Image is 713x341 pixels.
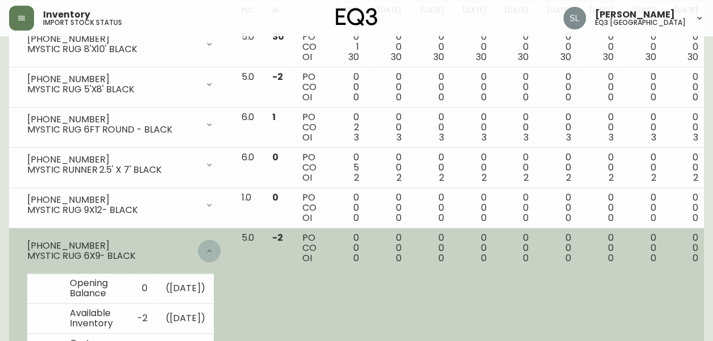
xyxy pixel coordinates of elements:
[27,74,198,84] div: [PHONE_NUMBER]
[589,152,614,183] div: 0 0
[439,131,444,144] span: 3
[438,211,444,224] span: 0
[335,152,359,183] div: 0 5
[396,91,402,104] span: 0
[566,91,571,104] span: 0
[632,233,656,263] div: 0 0
[462,72,486,103] div: 0 0
[396,252,402,265] span: 0
[27,44,198,54] div: MYSTIC RUG 8'X10' BLACK
[603,50,614,63] span: 30
[693,91,698,104] span: 0
[632,193,656,223] div: 0 0
[650,211,656,224] span: 0
[232,188,263,228] td: 1.0
[27,34,198,44] div: [PHONE_NUMBER]
[651,171,656,184] span: 2
[566,211,571,224] span: 0
[481,171,486,184] span: 2
[674,152,698,183] div: 0 0
[396,211,402,224] span: 0
[438,91,444,104] span: 0
[18,233,223,269] div: [PHONE_NUMBER]MYSTIC RUG 6X9- BLACK
[353,91,359,104] span: 0
[566,171,571,184] span: 2
[348,50,359,63] span: 30
[632,32,656,62] div: 0 0
[391,50,402,63] span: 30
[674,72,698,103] div: 0 0
[462,32,486,62] div: 0 0
[272,151,279,164] span: 0
[632,152,656,183] div: 0 0
[480,91,486,104] span: 0
[481,131,486,144] span: 3
[27,195,198,205] div: [PHONE_NUMBER]
[18,152,223,177] div: [PHONE_NUMBER]MYSTIC RUNNER 2.5' X 7' BLACK
[354,171,359,184] span: 2
[302,72,317,103] div: PO CO
[232,148,263,188] td: 6.0
[504,193,529,223] div: 0 0
[61,274,128,304] td: Opening Balance
[589,32,614,62] div: 0 0
[674,233,698,263] div: 0 0
[609,131,614,144] span: 3
[302,152,317,183] div: PO CO
[462,193,486,223] div: 0 0
[560,50,571,63] span: 30
[272,191,279,204] span: 0
[302,193,317,223] div: PO CO
[462,233,486,263] div: 0 0
[523,211,529,224] span: 0
[377,233,402,263] div: 0 0
[547,72,571,103] div: 0 0
[523,252,529,265] span: 0
[302,171,312,184] span: OI
[302,91,312,104] span: OI
[335,72,359,103] div: 0 0
[433,50,444,63] span: 30
[504,72,529,103] div: 0 0
[377,72,402,103] div: 0 0
[302,50,312,63] span: OI
[589,112,614,143] div: 0 0
[43,10,90,19] span: Inventory
[524,171,529,184] span: 2
[128,274,157,304] td: 0
[336,8,378,26] img: logo
[43,19,122,26] h5: import stock status
[27,241,198,251] div: [PHONE_NUMBER]
[232,27,263,67] td: 5.0
[595,19,686,26] h5: eq3 [GEOGRAPHIC_DATA]
[353,252,359,265] span: 0
[18,32,223,57] div: [PHONE_NUMBER]MYSTIC RUG 8'X10' BLACK
[420,233,444,263] div: 0 0
[18,112,223,137] div: [PHONE_NUMBER]MYSTIC RUG 6FT ROUND - BLACK
[674,112,698,143] div: 0 0
[354,131,359,144] span: 3
[693,131,698,144] span: 3
[302,252,312,265] span: OI
[504,112,529,143] div: 0 0
[566,252,571,265] span: 0
[302,211,312,224] span: OI
[335,32,359,62] div: 0 1
[632,112,656,143] div: 0 0
[18,193,223,218] div: [PHONE_NUMBER]MYSTIC RUG 9X12- BLACK
[504,152,529,183] div: 0 0
[335,233,359,263] div: 0 0
[272,70,283,83] span: -2
[547,193,571,223] div: 0 0
[302,32,317,62] div: PO CO
[524,131,529,144] span: 3
[518,50,529,63] span: 30
[18,72,223,97] div: [PHONE_NUMBER]MYSTIC RUG 5'X8' BLACK
[693,211,698,224] span: 0
[377,32,402,62] div: 0 0
[232,67,263,108] td: 5.0
[27,205,198,215] div: MYSTIC RUG 9X12- BLACK
[589,193,614,223] div: 0 0
[420,112,444,143] div: 0 0
[27,155,198,165] div: [PHONE_NUMBER]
